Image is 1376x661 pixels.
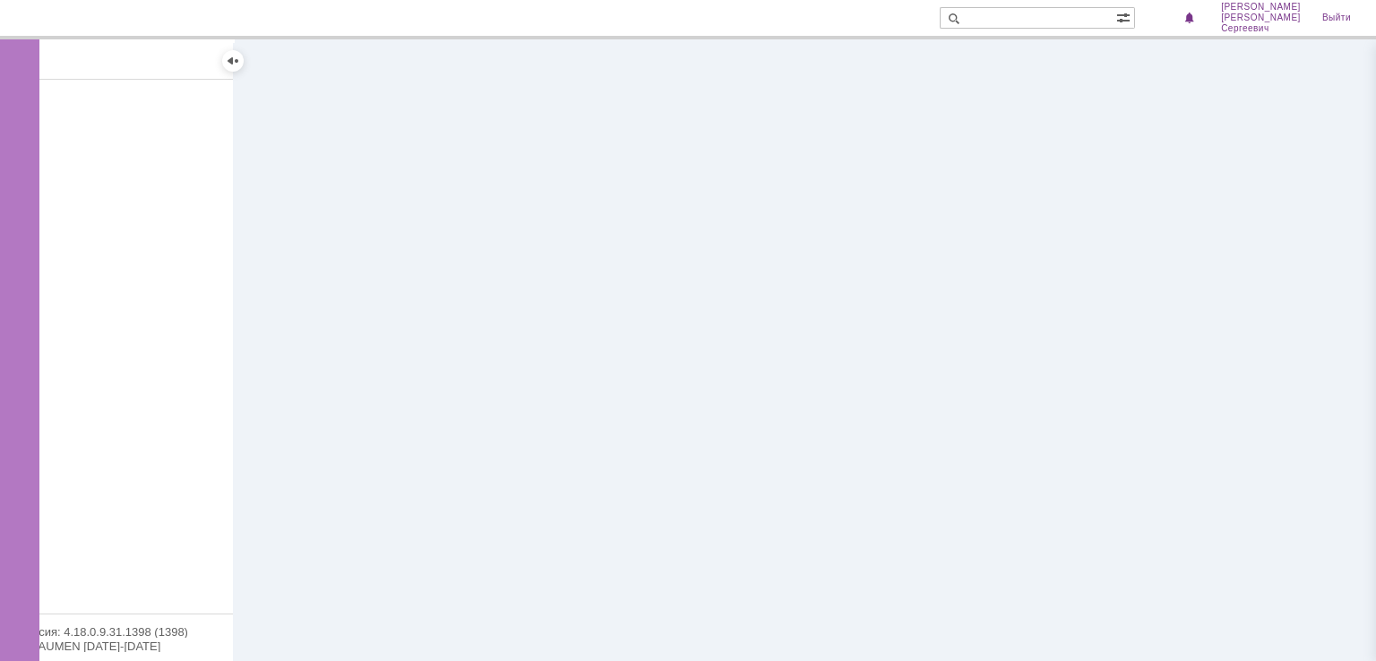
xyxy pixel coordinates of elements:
[18,626,215,638] div: Версия: 4.18.0.9.31.1398 (1398)
[1221,23,1269,34] span: Сергеевич
[1116,8,1134,25] span: Расширенный поиск
[18,640,215,652] div: © NAUMEN [DATE]-[DATE]
[222,50,244,72] div: Скрыть меню
[1221,13,1301,23] span: [PERSON_NAME]
[1221,2,1301,13] span: [PERSON_NAME]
